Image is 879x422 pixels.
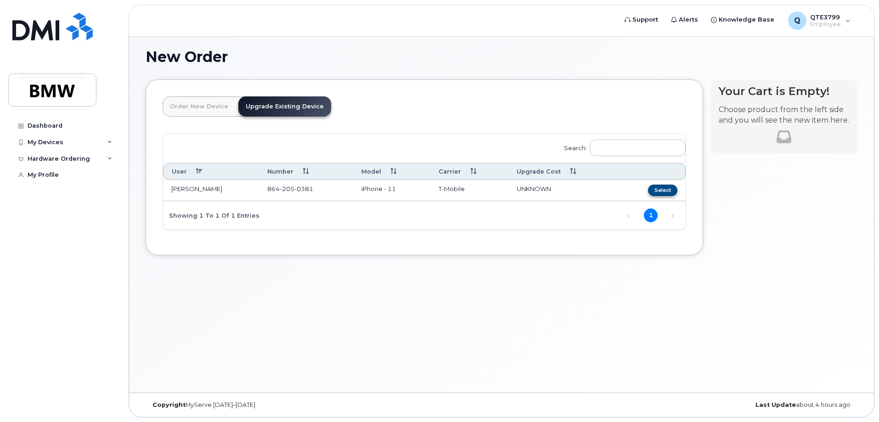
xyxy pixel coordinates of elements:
[353,163,430,180] th: Model: activate to sort column ascending
[152,401,186,408] strong: Copyright
[648,185,677,196] button: Select
[163,207,259,223] div: Showing 1 to 1 of 1 entries
[163,163,259,180] th: User: activate to sort column descending
[755,401,796,408] strong: Last Update
[267,185,313,192] span: 864
[163,180,259,201] td: [PERSON_NAME]
[719,105,849,126] p: Choose product from the left side and you will see the new item here.
[280,185,294,192] span: 205
[644,208,658,222] a: 1
[353,180,430,201] td: iPhone - 11
[259,163,353,180] th: Number: activate to sort column ascending
[558,134,686,159] label: Search:
[620,401,857,409] div: about 4 hours ago
[430,163,508,180] th: Carrier: activate to sort column ascending
[146,49,857,65] h1: New Order
[294,185,313,192] span: 0381
[238,96,331,117] a: Upgrade Existing Device
[430,180,508,201] td: T-Mobile
[146,401,383,409] div: MyServe [DATE]–[DATE]
[590,140,686,156] input: Search:
[719,85,849,97] h4: Your Cart is Empty!
[163,96,236,117] a: Order New Device
[666,209,680,223] a: Next
[622,209,636,223] a: Previous
[508,163,618,180] th: Upgrade Cost: activate to sort column ascending
[517,185,551,192] span: UNKNOWN
[839,382,872,415] iframe: Messenger Launcher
